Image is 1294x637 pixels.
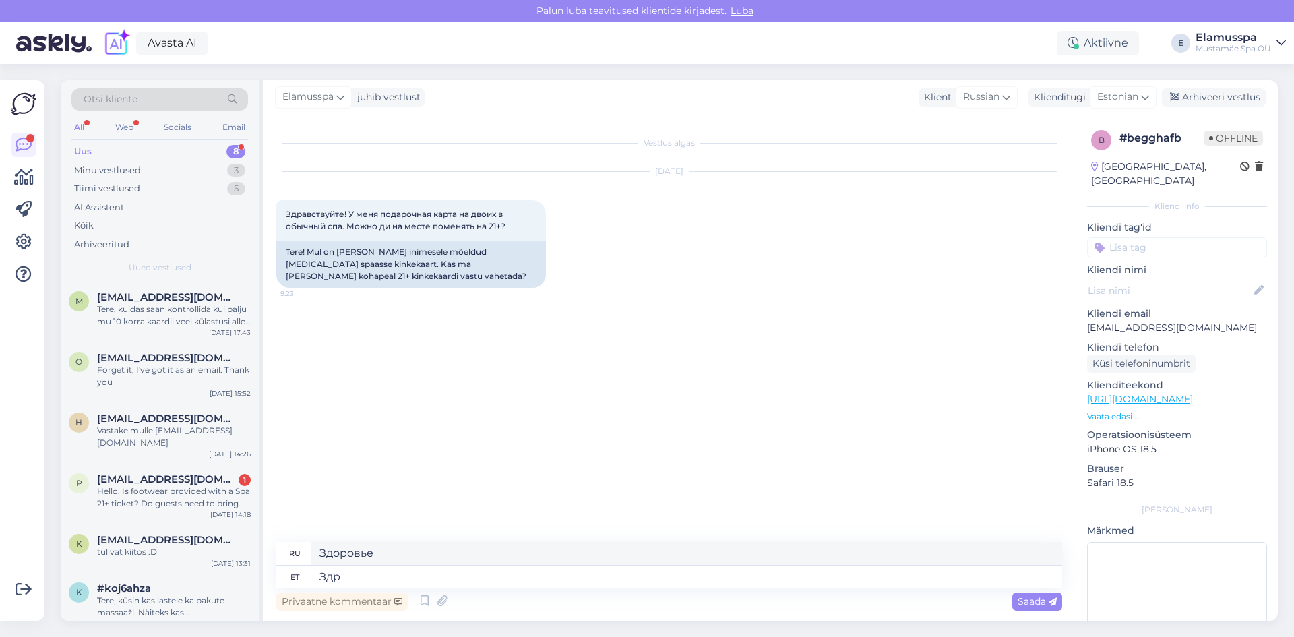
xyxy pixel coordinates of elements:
[1087,442,1267,456] p: iPhone OS 18.5
[1087,411,1267,423] p: Vaata edasi ...
[227,164,245,177] div: 3
[276,165,1062,177] div: [DATE]
[97,546,251,558] div: tulivat kiitos :D
[1087,378,1267,392] p: Klienditeekond
[1088,283,1252,298] input: Lisa nimi
[1087,355,1196,373] div: Küsi telefoninumbrit
[97,364,251,388] div: Forget it, I've got it as an email. Thank you
[74,145,92,158] div: Uus
[286,209,505,231] span: Здравствуйте! У меня подарочная карта на двоих в обычный спа. Можно ди на месте поменять на 21+?
[1087,307,1267,321] p: Kliendi email
[97,413,237,425] span: heliseliise@mail.ee
[210,619,251,629] div: [DATE] 12:36
[74,164,141,177] div: Minu vestlused
[75,296,83,306] span: m
[311,542,1062,565] textarea: Здоровье
[727,5,758,17] span: Luba
[282,90,334,104] span: Elamusspa
[97,291,237,303] span: mati.murrik@gmail.com
[1099,135,1105,145] span: b
[1196,32,1271,43] div: Elamusspa
[239,474,251,486] div: 1
[84,92,137,107] span: Otsi kliente
[1087,263,1267,277] p: Kliendi nimi
[97,485,251,510] div: Hello. Is footwear provided with a Spa 21+ ticket? Do guests need to bring their own?
[1087,476,1267,490] p: Safari 18.5
[919,90,952,104] div: Klient
[1087,524,1267,538] p: Märkmed
[226,145,245,158] div: 8
[1087,504,1267,516] div: [PERSON_NAME]
[74,182,140,195] div: Tiimi vestlused
[276,241,546,288] div: Tere! Mul on [PERSON_NAME] inimesele mõeldud [MEDICAL_DATA] spaasse kinkekaart. Kas ma [PERSON_NA...
[74,201,124,214] div: AI Assistent
[1057,31,1139,55] div: Aktiivne
[280,289,331,299] span: 9:23
[97,473,237,485] span: paulneilly91@gmail.com
[352,90,421,104] div: juhib vestlust
[209,328,251,338] div: [DATE] 17:43
[97,582,151,595] span: #koj6ahza
[963,90,999,104] span: Russian
[1087,393,1193,405] a: [URL][DOMAIN_NAME]
[97,425,251,449] div: Vastake mulle [EMAIL_ADDRESS][DOMAIN_NAME]
[74,238,129,251] div: Arhiveeritud
[276,593,408,611] div: Privaatne kommentaar
[209,449,251,459] div: [DATE] 14:26
[290,566,299,588] div: et
[1087,340,1267,355] p: Kliendi telefon
[311,566,1062,588] textarea: Здр
[97,595,251,619] div: Tere, küsin kas lastele ka pakute massaaži. Näiteks kas šokolaadimassaaži võib ka 8a lapsele bron...
[1028,90,1086,104] div: Klienditugi
[1204,131,1263,146] span: Offline
[1091,160,1240,188] div: [GEOGRAPHIC_DATA], [GEOGRAPHIC_DATA]
[136,32,208,55] a: Avasta AI
[97,352,237,364] span: oleh.zasadnyy@gmail.com
[76,539,82,549] span: k
[1087,220,1267,235] p: Kliendi tag'id
[1196,43,1271,54] div: Mustamäe Spa OÜ
[289,542,301,565] div: ru
[11,91,36,117] img: Askly Logo
[1087,428,1267,442] p: Operatsioonisüsteem
[1171,34,1190,53] div: E
[227,182,245,195] div: 5
[1018,595,1057,607] span: Saada
[1087,237,1267,257] input: Lisa tag
[102,29,131,57] img: explore-ai
[74,219,94,233] div: Kõik
[1087,462,1267,476] p: Brauser
[71,119,87,136] div: All
[113,119,136,136] div: Web
[211,558,251,568] div: [DATE] 13:31
[97,303,251,328] div: Tere, kuidas saan kontrollida kui palju mu 10 korra kaardil veel külastusi alles on ja mis kuupäe...
[1196,32,1286,54] a: ElamusspaMustamäe Spa OÜ
[220,119,248,136] div: Email
[161,119,194,136] div: Socials
[1087,200,1267,212] div: Kliendi info
[276,137,1062,149] div: Vestlus algas
[210,510,251,520] div: [DATE] 14:18
[1097,90,1138,104] span: Estonian
[1087,321,1267,335] p: [EMAIL_ADDRESS][DOMAIN_NAME]
[76,587,82,597] span: k
[1162,88,1266,107] div: Arhiveeri vestlus
[97,534,237,546] span: korideko1@gmail.com
[75,357,82,367] span: o
[75,417,82,427] span: h
[210,388,251,398] div: [DATE] 15:52
[1119,130,1204,146] div: # begghafb
[76,478,82,488] span: p
[129,262,191,274] span: Uued vestlused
